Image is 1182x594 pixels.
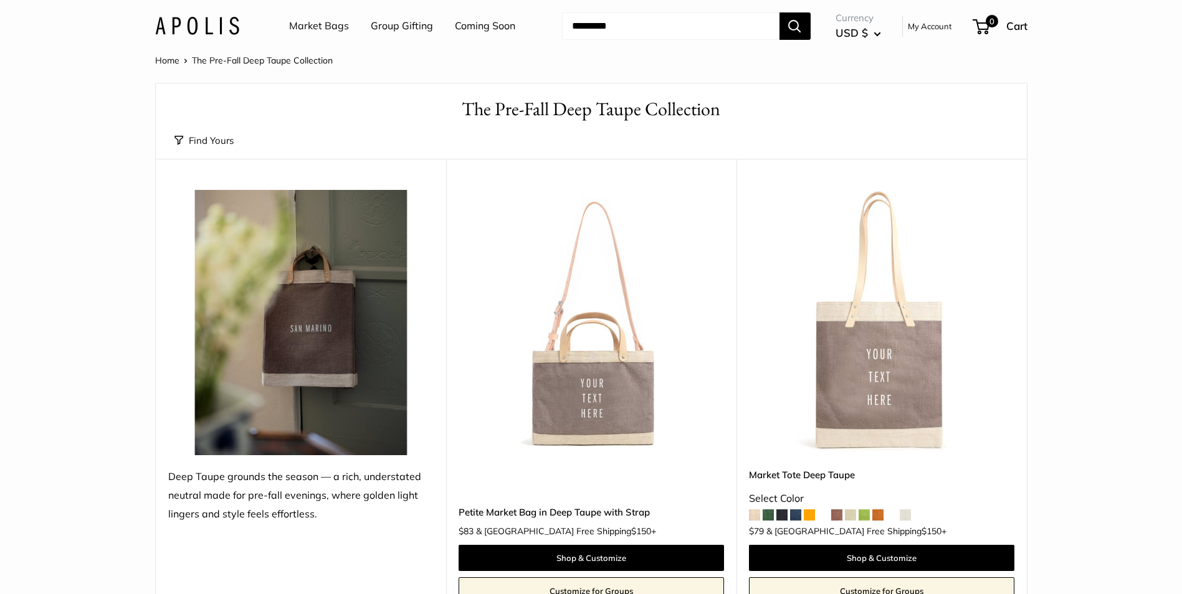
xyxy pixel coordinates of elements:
[476,527,656,535] span: & [GEOGRAPHIC_DATA] Free Shipping +
[749,545,1014,571] a: Shop & Customize
[155,17,239,35] img: Apolis
[908,19,952,34] a: My Account
[459,545,724,571] a: Shop & Customize
[562,12,779,40] input: Search...
[155,52,333,68] nav: Breadcrumb
[168,190,434,455] img: Deep Taupe grounds the season — a rich, understated neutral made for pre-fall evenings, where gol...
[766,527,946,535] span: & [GEOGRAPHIC_DATA] Free Shipping +
[749,489,1014,508] div: Select Color
[836,23,881,43] button: USD $
[922,526,941,537] span: $150
[289,17,349,35] a: Market Bags
[459,190,724,455] img: Petite Market Bag in Deep Taupe with Strap
[631,526,651,537] span: $150
[749,526,764,537] span: $79
[174,96,1008,123] h1: The Pre-Fall Deep Taupe Collection
[459,505,724,519] a: Petite Market Bag in Deep Taupe with Strap
[168,468,434,524] div: Deep Taupe grounds the season — a rich, understated neutral made for pre-fall evenings, where gol...
[174,132,234,149] button: Find Yours
[455,17,515,35] a: Coming Soon
[371,17,433,35] a: Group Gifting
[836,26,868,39] span: USD $
[459,190,724,455] a: Petite Market Bag in Deep Taupe with StrapPetite Market Bag in Deep Taupe with Strap
[459,526,474,537] span: $83
[779,12,811,40] button: Search
[985,15,998,27] span: 0
[836,9,881,27] span: Currency
[974,16,1027,36] a: 0 Cart
[192,55,333,66] span: The Pre-Fall Deep Taupe Collection
[155,55,179,66] a: Home
[749,468,1014,482] a: Market Tote Deep Taupe
[1006,19,1027,32] span: Cart
[749,190,1014,455] a: Market Tote Deep TaupeMarket Tote Deep Taupe
[749,190,1014,455] img: Market Tote Deep Taupe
